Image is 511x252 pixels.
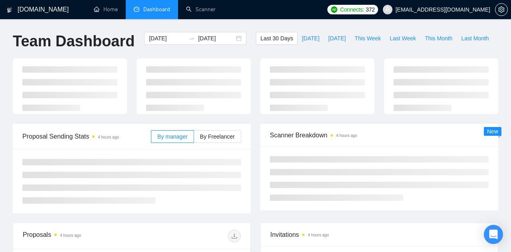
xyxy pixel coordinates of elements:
[487,128,498,135] span: New
[385,32,420,45] button: Last Week
[308,233,329,237] time: 4 hours ago
[188,35,195,42] span: to
[188,35,195,42] span: swap-right
[461,34,489,43] span: Last Month
[302,34,319,43] span: [DATE]
[7,4,12,16] img: logo
[22,131,151,141] span: Proposal Sending Stats
[331,6,337,13] img: upwork-logo.png
[355,34,381,43] span: This Week
[98,135,119,139] time: 4 hours ago
[60,233,81,238] time: 4 hours ago
[256,32,297,45] button: Last 30 Days
[297,32,324,45] button: [DATE]
[340,5,364,14] span: Connects:
[366,5,374,14] span: 372
[350,32,385,45] button: This Week
[457,32,493,45] button: Last Month
[270,230,488,240] span: Invitations
[13,32,135,51] h1: Team Dashboard
[134,6,139,12] span: dashboard
[198,34,234,43] input: End date
[495,3,508,16] button: setting
[260,34,293,43] span: Last 30 Days
[425,34,452,43] span: This Month
[149,34,185,43] input: Start date
[336,133,357,138] time: 4 hours ago
[324,32,350,45] button: [DATE]
[23,230,132,242] div: Proposals
[200,133,235,140] span: By Freelancer
[186,6,216,13] a: searchScanner
[270,130,489,140] span: Scanner Breakdown
[484,225,503,244] div: Open Intercom Messenger
[495,6,508,13] a: setting
[143,6,170,13] span: Dashboard
[385,7,390,12] span: user
[420,32,457,45] button: This Month
[94,6,118,13] a: homeHome
[328,34,346,43] span: [DATE]
[390,34,416,43] span: Last Week
[495,6,507,13] span: setting
[157,133,187,140] span: By manager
